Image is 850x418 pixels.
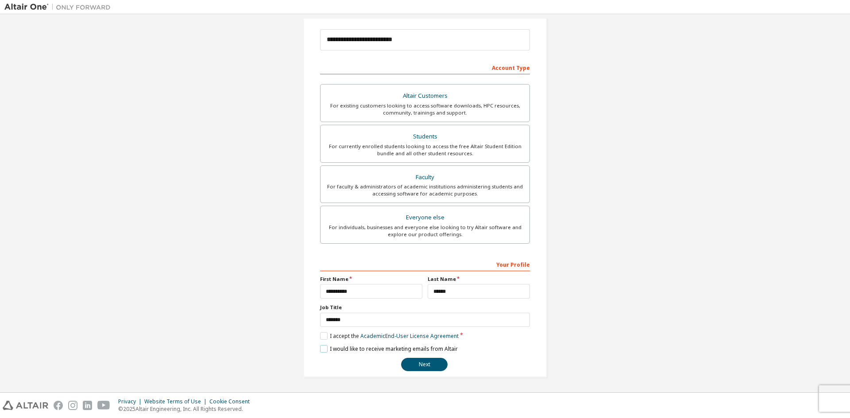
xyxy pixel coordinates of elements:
[320,257,530,271] div: Your Profile
[320,345,458,353] label: I would like to receive marketing emails from Altair
[320,60,530,74] div: Account Type
[320,304,530,311] label: Job Title
[209,398,255,405] div: Cookie Consent
[320,276,422,283] label: First Name
[3,401,48,410] img: altair_logo.svg
[326,102,524,116] div: For existing customers looking to access software downloads, HPC resources, community, trainings ...
[144,398,209,405] div: Website Terms of Use
[360,332,459,340] a: Academic End-User License Agreement
[326,171,524,184] div: Faculty
[326,130,524,143] div: Students
[118,405,255,413] p: © 2025 Altair Engineering, Inc. All Rights Reserved.
[118,398,144,405] div: Privacy
[83,401,92,410] img: linkedin.svg
[320,332,459,340] label: I accept the
[326,90,524,102] div: Altair Customers
[4,3,115,12] img: Altair One
[326,143,524,157] div: For currently enrolled students looking to access the free Altair Student Edition bundle and all ...
[54,401,63,410] img: facebook.svg
[326,211,524,224] div: Everyone else
[68,401,77,410] img: instagram.svg
[401,358,448,371] button: Next
[97,401,110,410] img: youtube.svg
[326,224,524,238] div: For individuals, businesses and everyone else looking to try Altair software and explore our prod...
[326,183,524,197] div: For faculty & administrators of academic institutions administering students and accessing softwa...
[428,276,530,283] label: Last Name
